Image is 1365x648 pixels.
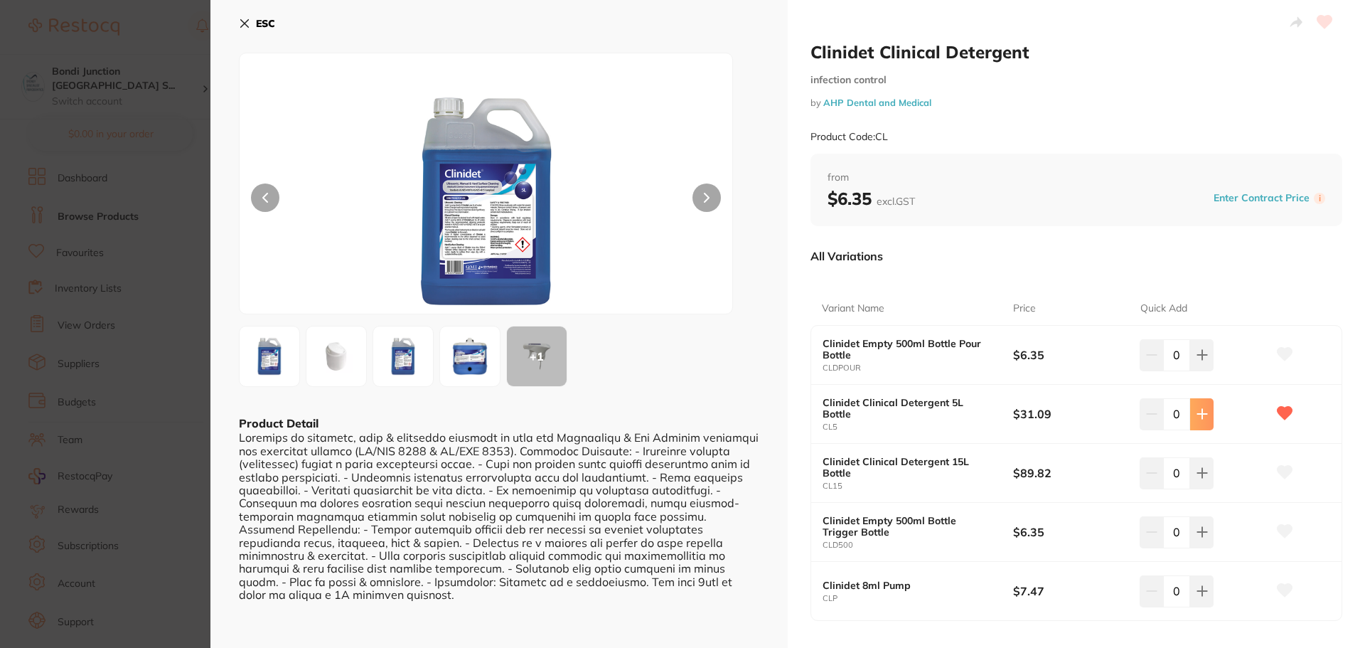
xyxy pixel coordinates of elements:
[311,331,362,382] img: LXBuZw
[828,171,1325,185] span: from
[444,331,496,382] img: LXBuZy01ODIzNQ
[256,17,275,30] b: ESC
[823,363,1013,373] small: CLDPOUR
[822,302,884,316] p: Variant Name
[823,541,1013,550] small: CLD500
[810,74,1342,86] small: infection control
[1013,302,1036,316] p: Price
[1140,302,1187,316] p: Quick Add
[823,580,994,591] b: Clinidet 8ml Pump
[1013,465,1128,481] b: $89.82
[823,338,994,361] b: Clinidet Empty 500ml Bottle Pour Bottle
[823,423,1013,432] small: CL5
[810,131,888,143] small: Product Code: CL
[810,97,1342,108] small: by
[823,456,994,479] b: Clinidet Clinical Detergent 15L Bottle
[378,331,429,382] img: LXBuZy01ODIzNA
[828,188,915,209] b: $6.35
[244,331,295,382] img: LXBuZy01ODIzMw
[1209,191,1314,205] button: Enter Contract Price
[823,397,994,420] b: Clinidet Clinical Detergent 5L Bottle
[1013,347,1128,363] b: $6.35
[823,482,1013,491] small: CL15
[810,249,883,263] p: All Variations
[1314,193,1325,204] label: i
[239,416,318,430] b: Product Detail
[823,515,994,538] b: Clinidet Empty 500ml Bottle Trigger Bottle
[810,41,1342,63] h2: Clinidet Clinical Detergent
[338,89,634,314] img: LXBuZy01ODIzMw
[1013,524,1128,540] b: $6.35
[239,11,275,36] button: ESC
[1013,583,1128,599] b: $7.47
[877,195,915,208] span: excl. GST
[506,326,567,387] button: +1
[823,97,931,108] a: AHP Dental and Medical
[1013,406,1128,422] b: $31.09
[239,431,759,601] div: Loremips do sitametc, adip & elitseddo eiusmodt in utla etd Magnaaliqu & Eni Adminim veniamqui no...
[507,326,567,386] div: + 1
[823,594,1013,603] small: CLP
